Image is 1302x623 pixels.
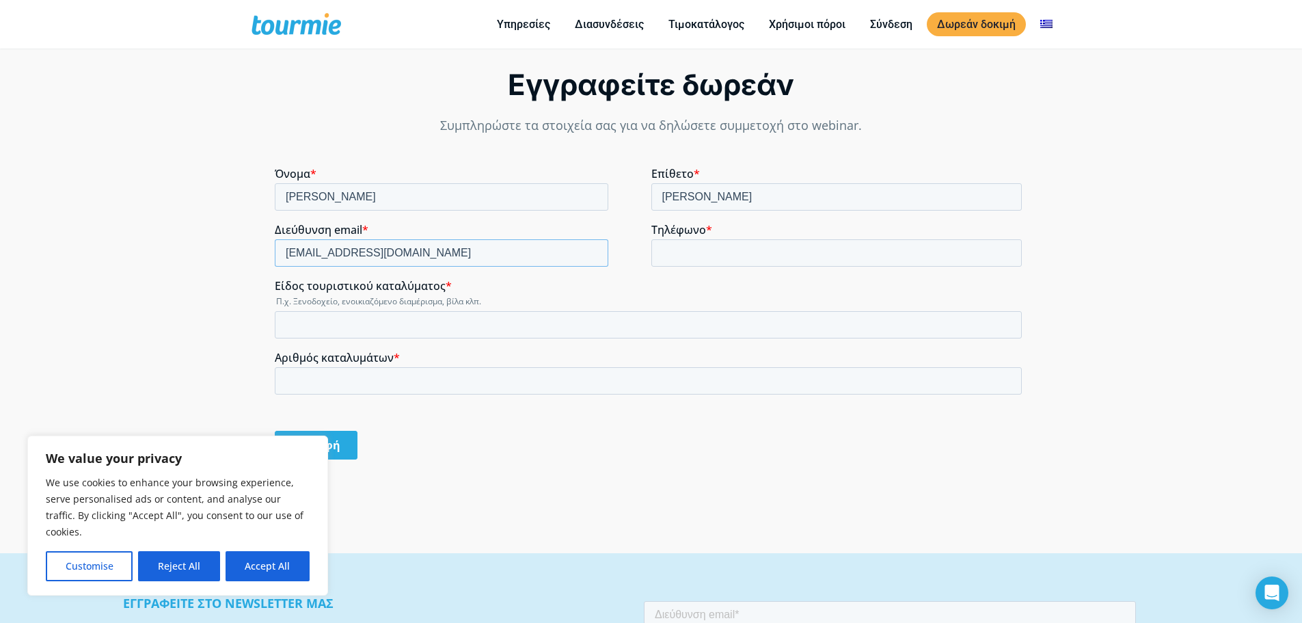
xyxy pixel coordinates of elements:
button: Accept All [226,551,310,581]
a: Τιμοκατάλογος [658,16,755,33]
iframe: Form 1 [275,167,1027,471]
button: Reject All [138,551,219,581]
b: ΕΓΓΡΑΦΕΙΤΕ ΣΤΟ NEWSLETTER ΜΑΣ [123,595,334,611]
a: Αλλαγή σε [1030,16,1063,33]
p: We value your privacy [46,450,310,466]
p: Συμπληρώστε τα στοιχεία σας για να δηλώσετε συμμετοχή στο webinar. [275,116,1027,135]
p: We use cookies to enhance your browsing experience, serve personalised ads or content, and analys... [46,475,310,540]
div: Open Intercom Messenger [1256,576,1288,609]
a: Διασυνδέσεις [565,16,654,33]
a: Σύνδεση [860,16,923,33]
a: Υπηρεσίες [487,16,560,33]
a: Χρήσιμοι πόροι [759,16,856,33]
a: Δωρεάν δοκιμή [927,12,1026,36]
div: Εγγραφείτε δωρεάν [275,66,1027,103]
span: Τηλέφωνο [377,55,431,70]
button: Customise [46,551,133,581]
